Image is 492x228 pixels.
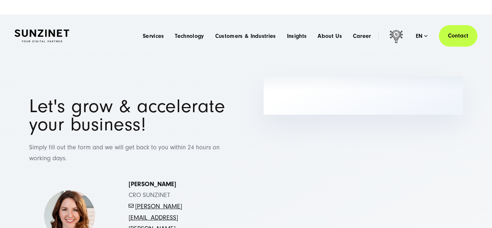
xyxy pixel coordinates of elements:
[129,180,176,188] strong: [PERSON_NAME]
[143,32,164,40] a: Services
[175,32,204,40] a: Technology
[15,30,69,42] img: SUNZINET Full Service Digital Agentur
[318,32,342,40] a: About Us
[29,95,225,135] span: Let's grow & accelerate your business!
[134,203,135,210] span: -
[353,32,371,40] a: Career
[29,144,220,162] span: Simply fill out the form and we will get back to you within 24 hours on working days.
[215,32,276,40] a: Customers & Industries
[287,32,307,40] a: Insights
[439,25,477,47] a: Contact
[416,32,428,40] div: en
